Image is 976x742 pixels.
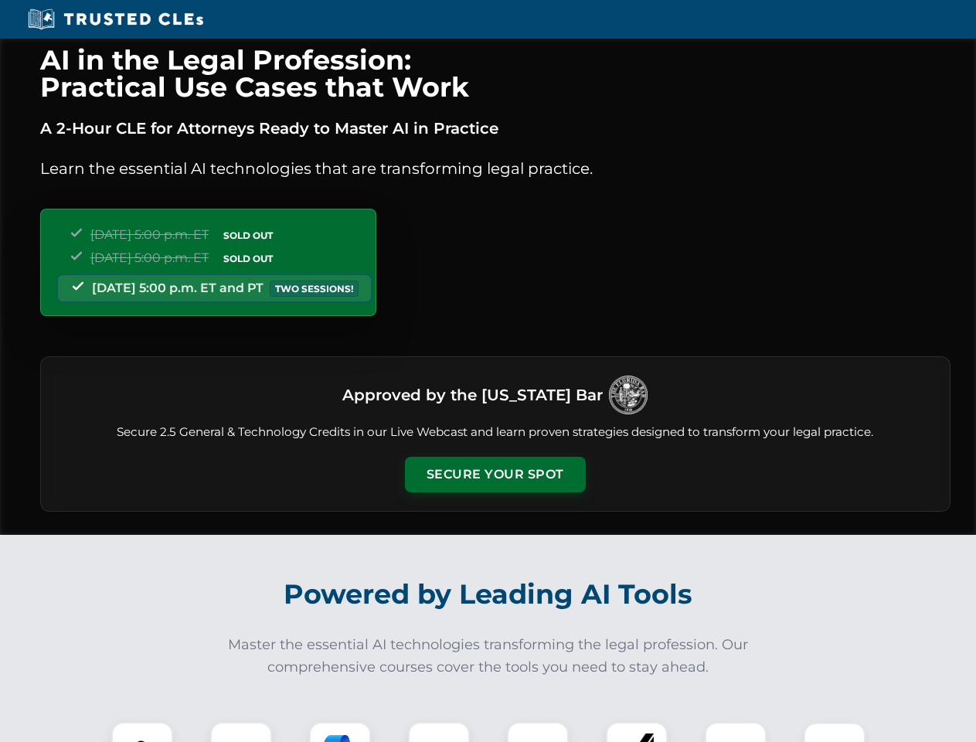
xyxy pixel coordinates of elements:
button: Secure Your Spot [405,457,586,492]
span: [DATE] 5:00 p.m. ET [90,227,209,242]
p: Learn the essential AI technologies that are transforming legal practice. [40,156,950,181]
span: [DATE] 5:00 p.m. ET [90,250,209,265]
p: Master the essential AI technologies transforming the legal profession. Our comprehensive courses... [218,634,759,679]
p: Secure 2.5 General & Technology Credits in our Live Webcast and learn proven strategies designed ... [60,424,931,441]
h2: Powered by Leading AI Tools [60,567,916,621]
h3: Approved by the [US_STATE] Bar [342,381,603,409]
span: SOLD OUT [218,250,278,267]
h1: AI in the Legal Profession: Practical Use Cases that Work [40,46,950,100]
p: A 2-Hour CLE for Attorneys Ready to Master AI in Practice [40,116,950,141]
img: Trusted CLEs [23,8,208,31]
span: SOLD OUT [218,227,278,243]
img: Logo [609,376,648,414]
